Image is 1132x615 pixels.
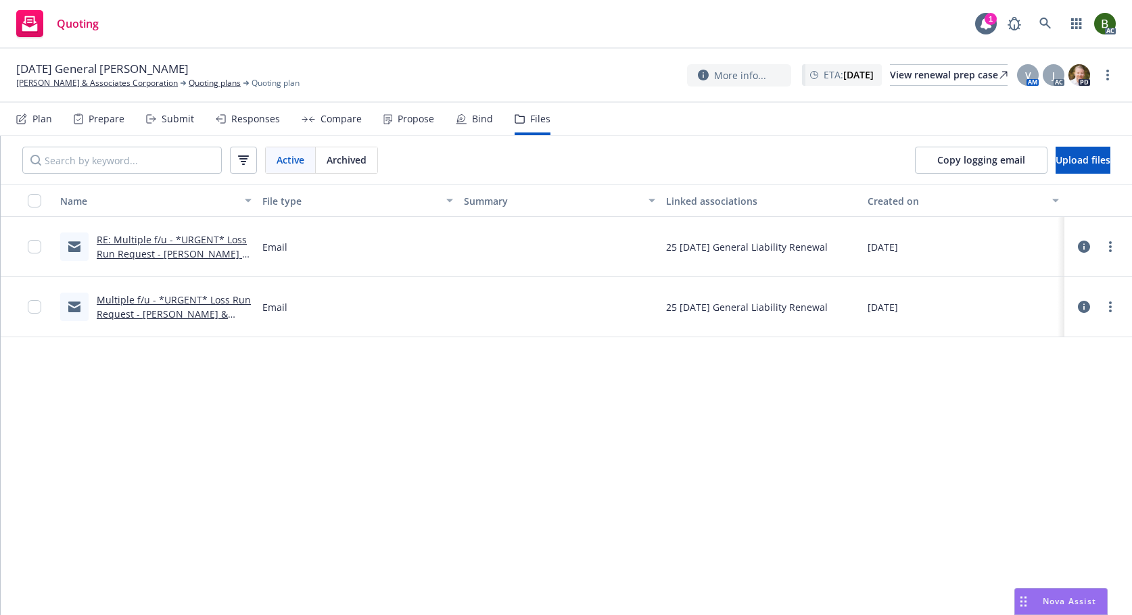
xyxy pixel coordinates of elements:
button: More info... [687,64,791,87]
span: Copy logging email [937,153,1025,166]
div: Plan [32,114,52,124]
div: Summary [464,194,640,208]
span: [DATE] [868,240,898,254]
div: 25 [DATE] General Liability Renewal [666,240,828,254]
span: J [1052,68,1055,82]
input: Toggle Row Selected [28,300,41,314]
div: Propose [398,114,434,124]
button: Summary [458,184,661,217]
span: Nova Assist [1043,595,1096,607]
div: Created on [868,194,1044,208]
div: View renewal prep case [890,65,1008,85]
span: Archived [327,153,367,167]
button: Created on [862,184,1064,217]
span: ETA : [824,68,874,82]
a: RE: Multiple f/u - *URGENT* Loss Run Request - [PERSON_NAME] & Associates Corporation [97,233,249,274]
div: File type [262,194,439,208]
div: Name [60,194,237,208]
input: Toggle Row Selected [28,240,41,253]
a: Quoting plans [189,77,241,89]
img: photo [1094,13,1116,34]
a: Switch app [1063,10,1090,37]
a: Quoting [11,5,104,43]
span: Upload files [1056,153,1110,166]
button: File type [257,184,459,217]
span: Email [262,240,287,254]
a: Report a Bug [1001,10,1028,37]
span: Email [262,300,287,314]
a: more [1102,239,1118,255]
span: Quoting [57,18,99,29]
span: Active [277,153,304,167]
div: Responses [231,114,280,124]
div: Compare [321,114,362,124]
button: Linked associations [661,184,863,217]
a: more [1102,299,1118,315]
div: Linked associations [666,194,857,208]
div: Bind [472,114,493,124]
div: Drag to move [1015,589,1032,614]
a: [PERSON_NAME] & Associates Corporation [16,77,178,89]
button: Nova Assist [1014,588,1108,615]
img: photo [1068,64,1090,86]
div: 1 [985,13,997,25]
input: Search by keyword... [22,147,222,174]
a: View renewal prep case [890,64,1008,86]
a: more [1100,67,1116,83]
button: Upload files [1056,147,1110,174]
div: Prepare [89,114,124,124]
span: [DATE] General [PERSON_NAME] [16,61,189,77]
span: V [1025,68,1031,82]
div: Files [530,114,550,124]
div: Submit [162,114,194,124]
span: [DATE] [868,300,898,314]
a: Multiple f/u - *URGENT* Loss Run Request - [PERSON_NAME] & Associates Corporation [97,293,251,335]
button: Copy logging email [915,147,1047,174]
div: 25 [DATE] General Liability Renewal [666,300,828,314]
input: Select all [28,194,41,207]
span: Quoting plan [252,77,300,89]
button: Name [55,184,257,217]
span: More info... [714,68,766,82]
a: Search [1032,10,1059,37]
strong: [DATE] [843,68,874,81]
